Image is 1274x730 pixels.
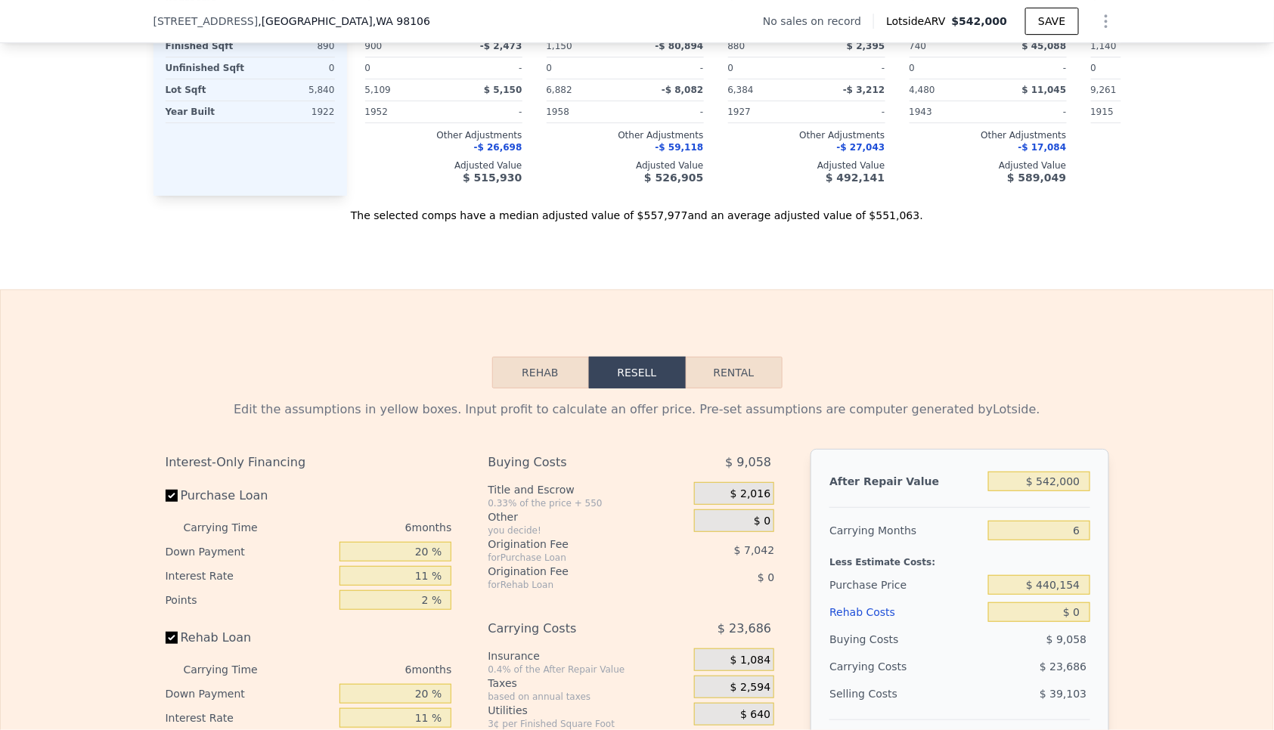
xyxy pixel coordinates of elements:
[253,36,335,57] div: 890
[628,57,704,79] div: -
[829,653,924,680] div: Carrying Costs
[730,487,770,501] span: $ 2,016
[810,101,885,122] div: -
[488,691,688,703] div: based on annual taxes
[488,703,688,718] div: Utilities
[488,615,656,642] div: Carrying Costs
[829,599,982,626] div: Rehab Costs
[488,509,688,524] div: Other
[1040,688,1086,700] span: $ 39,103
[488,676,688,691] div: Taxes
[1007,172,1066,184] span: $ 589,049
[740,708,770,722] span: $ 640
[1091,41,1117,51] span: 1,140
[166,540,334,564] div: Down Payment
[166,36,247,57] div: Finished Sqft
[910,159,1067,172] div: Adjusted Value
[1040,660,1086,673] span: $ 23,686
[1091,85,1117,95] span: 9,261
[463,172,522,184] span: $ 515,930
[628,101,704,122] div: -
[1091,129,1248,141] div: Other Adjustments
[447,101,522,122] div: -
[728,85,754,95] span: 6,384
[763,14,873,29] div: No sales on record
[488,718,688,730] div: 3¢ per Finished Square Foot
[153,196,1121,223] div: The selected comps have a median adjusted value of $557,977 and an average adjusted value of $551...
[886,14,951,29] span: Lotside ARV
[488,663,688,676] div: 0.4% of the After Repair Value
[166,79,247,101] div: Lot Sqft
[166,101,247,122] div: Year Built
[728,41,745,51] span: 880
[288,515,452,540] div: 6 months
[253,57,335,79] div: 0
[725,449,771,476] span: $ 9,058
[547,159,704,172] div: Adjusted Value
[728,101,804,122] div: 1927
[656,142,704,153] span: -$ 59,118
[991,57,1067,79] div: -
[728,63,734,73] span: 0
[166,449,452,476] div: Interest-Only Financing
[734,544,774,556] span: $ 7,042
[166,482,334,509] label: Purchase Loan
[547,41,572,51] span: 1,150
[1025,8,1078,35] button: SAVE
[1046,633,1086,645] span: $ 9,058
[718,615,771,642] span: $ 23,686
[910,41,927,51] span: 740
[365,85,391,95] span: 5,109
[656,41,704,51] span: -$ 80,894
[153,14,259,29] span: [STREET_ADDRESS]
[365,63,371,73] span: 0
[166,624,334,651] label: Rehab Loan
[1018,142,1067,153] span: -$ 17,084
[488,564,656,579] div: Origination Fee
[488,537,656,552] div: Origination Fee
[728,159,885,172] div: Adjusted Value
[644,172,703,184] span: $ 526,905
[1091,6,1121,36] button: Show Options
[488,449,656,476] div: Buying Costs
[547,85,572,95] span: 6,882
[253,79,335,101] div: 5,840
[373,15,430,27] span: , WA 98106
[166,490,178,502] input: Purchase Loan
[829,468,982,495] div: After Repair Value
[837,142,885,153] span: -$ 27,043
[166,632,178,644] input: Rehab Loan
[365,129,522,141] div: Other Adjustments
[166,682,334,706] div: Down Payment
[488,552,656,564] div: for Purchase Loan
[952,15,1008,27] span: $542,000
[1022,85,1067,95] span: $ 11,045
[166,588,334,612] div: Points
[910,101,985,122] div: 1943
[253,101,335,122] div: 1922
[730,681,770,694] span: $ 2,594
[288,657,452,682] div: 6 months
[1091,159,1248,172] div: Adjusted Value
[754,515,770,528] span: $ 0
[365,159,522,172] div: Adjusted Value
[447,57,522,79] div: -
[488,579,656,591] div: for Rehab Loan
[258,14,430,29] span: , [GEOGRAPHIC_DATA]
[589,357,686,388] button: Resell
[826,172,885,184] span: $ 492,141
[829,571,982,599] div: Purchase Price
[484,85,522,95] span: $ 5,150
[829,626,982,653] div: Buying Costs
[829,544,1090,571] div: Less Estimate Costs:
[547,63,553,73] span: 0
[488,497,688,509] div: 0.33% of the price + 550
[991,101,1067,122] div: -
[184,515,282,540] div: Carrying Time
[547,129,704,141] div: Other Adjustments
[829,517,982,544] div: Carrying Months
[910,63,916,73] span: 0
[829,680,982,707] div: Selling Costs
[474,142,522,153] span: -$ 26,698
[810,57,885,79] div: -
